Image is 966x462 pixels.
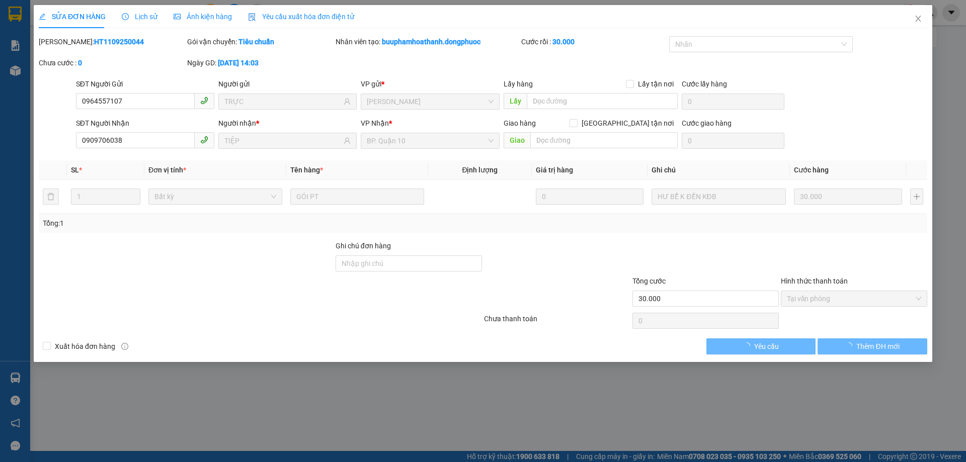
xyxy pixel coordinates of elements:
[344,98,351,105] span: user
[634,78,678,89] span: Lấy tận nơi
[504,80,533,88] span: Lấy hàng
[914,15,922,23] span: close
[71,166,79,174] span: SL
[527,93,678,109] input: Dọc đường
[148,166,186,174] span: Đơn vị tính
[218,118,357,129] div: Người nhận
[857,341,900,352] span: Thêm ĐH mới
[682,133,784,149] input: Cước giao hàng
[910,189,923,205] button: plus
[94,38,144,46] b: HT1109250044
[652,189,786,205] input: Ghi Chú
[43,218,373,229] div: Tổng: 1
[290,166,323,174] span: Tên hàng
[218,59,259,67] b: [DATE] 14:03
[39,13,46,20] span: edit
[290,189,424,205] input: VD: Bàn, Ghế
[755,341,779,352] span: Yêu cầu
[174,13,181,20] span: picture
[76,78,214,89] div: SĐT Người Gửi
[187,36,334,47] div: Gói vận chuyển:
[39,36,185,47] div: [PERSON_NAME]:
[367,94,494,109] span: Hòa Thành
[224,96,342,107] input: Tên người gửi
[248,13,256,21] img: icon
[382,38,480,46] b: buuphamhoathanh.dongphuoc
[536,189,644,205] input: 0
[361,119,389,127] span: VP Nhận
[200,97,208,105] span: phone
[648,160,790,180] th: Ghi chú
[122,13,129,20] span: clock-circle
[706,338,816,354] button: Yêu cầu
[39,57,185,68] div: Chưa cước :
[43,189,59,205] button: delete
[174,13,232,21] span: Ảnh kiện hàng
[632,277,666,285] span: Tổng cước
[904,5,932,33] button: Close
[154,189,276,204] span: Bất kỳ
[462,166,498,174] span: Định lượng
[578,118,678,129] span: [GEOGRAPHIC_DATA] tận nơi
[530,132,678,148] input: Dọc đường
[51,341,119,352] span: Xuất hóa đơn hàng
[846,342,857,349] span: loading
[122,13,157,21] span: Lịch sử
[238,38,274,46] b: Tiêu chuẩn
[682,80,727,88] label: Cước lấy hàng
[121,343,128,350] span: info-circle
[218,78,357,89] div: Người gửi
[78,59,82,67] b: 0
[187,57,334,68] div: Ngày GD:
[552,38,575,46] b: 30.000
[781,277,848,285] label: Hình thức thanh toán
[682,119,732,127] label: Cước giao hàng
[39,13,106,21] span: SỬA ĐƠN HÀNG
[536,166,573,174] span: Giá trị hàng
[504,132,530,148] span: Giao
[521,36,668,47] div: Cước rồi :
[336,255,482,271] input: Ghi chú đơn hàng
[336,36,519,47] div: Nhân viên tạo:
[504,119,536,127] span: Giao hàng
[200,136,208,144] span: phone
[76,118,214,129] div: SĐT Người Nhận
[344,137,351,144] span: user
[483,313,631,331] div: Chưa thanh toán
[248,13,354,21] span: Yêu cầu xuất hóa đơn điện tử
[367,133,494,148] span: BP. Quận 10
[794,189,902,205] input: 0
[224,135,342,146] input: Tên người nhận
[787,291,921,306] span: Tại văn phòng
[504,93,527,109] span: Lấy
[794,166,829,174] span: Cước hàng
[744,342,755,349] span: loading
[361,78,500,89] div: VP gửi
[682,94,784,110] input: Cước lấy hàng
[336,242,391,250] label: Ghi chú đơn hàng
[818,338,927,354] button: Thêm ĐH mới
